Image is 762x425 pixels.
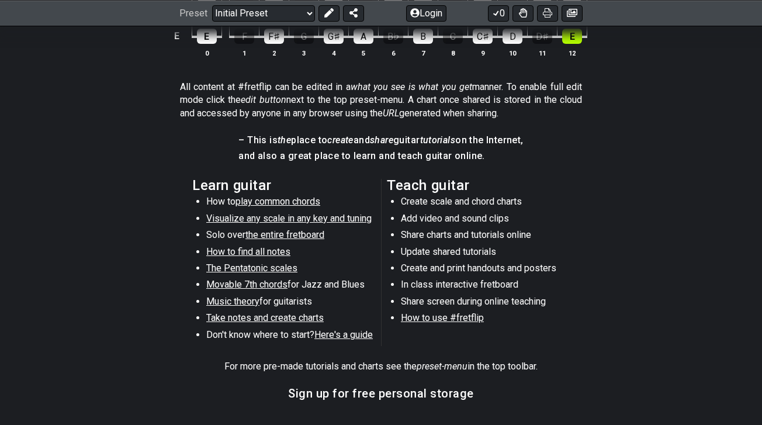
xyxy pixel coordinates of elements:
[401,295,567,312] li: Share screen during online teaching
[238,150,523,163] h4: and also a great place to learn and teach guitar online.
[351,81,473,92] em: what you see is what you get
[562,29,582,44] div: E
[443,29,463,44] div: C
[288,387,474,400] h3: Sign up for free personal storage
[488,5,509,21] button: 0
[468,47,498,59] th: 9
[230,47,259,59] th: 1
[294,29,314,44] div: G
[206,229,373,245] li: Solo over
[278,134,291,146] em: the
[383,29,403,44] div: B♭
[264,29,284,44] div: F♯
[370,134,393,146] em: share
[327,134,353,146] em: create
[512,5,534,21] button: Toggle Dexterity for all fretkits
[354,29,373,44] div: A
[406,5,446,21] button: Login
[206,262,297,274] span: The Pentatonic scales
[192,179,375,192] h2: Learn guitar
[319,47,349,59] th: 4
[206,195,373,212] li: How to
[314,329,373,340] span: Here's a guide
[503,29,522,44] div: D
[438,47,468,59] th: 8
[206,296,259,307] span: Music theory
[408,47,438,59] th: 7
[401,262,567,278] li: Create and print handouts and posters
[197,29,217,44] div: E
[192,47,221,59] th: 0
[343,5,364,21] button: Share Preset
[206,329,373,345] li: Don't know where to start?
[180,81,582,120] p: All content at #fretflip can be edited in a manner. To enable full edit mode click the next to th...
[206,312,324,323] span: Take notes and create charts
[557,47,587,59] th: 12
[206,278,373,295] li: for Jazz and Blues
[206,295,373,312] li: for guitarists
[170,25,184,47] td: E
[387,179,570,192] h2: Teach guitar
[401,246,567,262] li: Update shared tutorials
[420,134,456,146] em: tutorials
[179,8,207,19] span: Preset
[289,47,319,59] th: 3
[206,279,288,290] span: Movable 7th chords
[212,5,315,21] select: Preset
[417,361,467,372] em: preset-menu
[379,47,408,59] th: 6
[498,47,528,59] th: 10
[383,108,399,119] em: URL
[401,229,567,245] li: Share charts and tutorials online
[537,5,558,21] button: Print
[206,246,290,257] span: How to find all notes
[235,196,320,207] span: play common chords
[401,195,567,212] li: Create scale and chord charts
[206,213,372,224] span: Visualize any scale in any key and tuning
[401,312,484,323] span: How to use #fretflip
[401,278,567,295] li: In class interactive fretboard
[473,29,493,44] div: C♯
[401,212,567,229] li: Add video and sound clips
[324,29,344,44] div: G♯
[349,47,379,59] th: 5
[245,229,324,240] span: the entire fretboard
[562,5,583,21] button: Create image
[234,29,254,44] div: F
[532,29,552,44] div: D♯
[224,360,538,373] p: For more pre-made tutorials and charts see the in the top toolbar.
[528,47,557,59] th: 11
[238,134,523,147] h4: – This is place to and guitar on the Internet,
[413,29,433,44] div: B
[241,94,286,105] em: edit button
[318,5,340,21] button: Edit Preset
[259,47,289,59] th: 2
